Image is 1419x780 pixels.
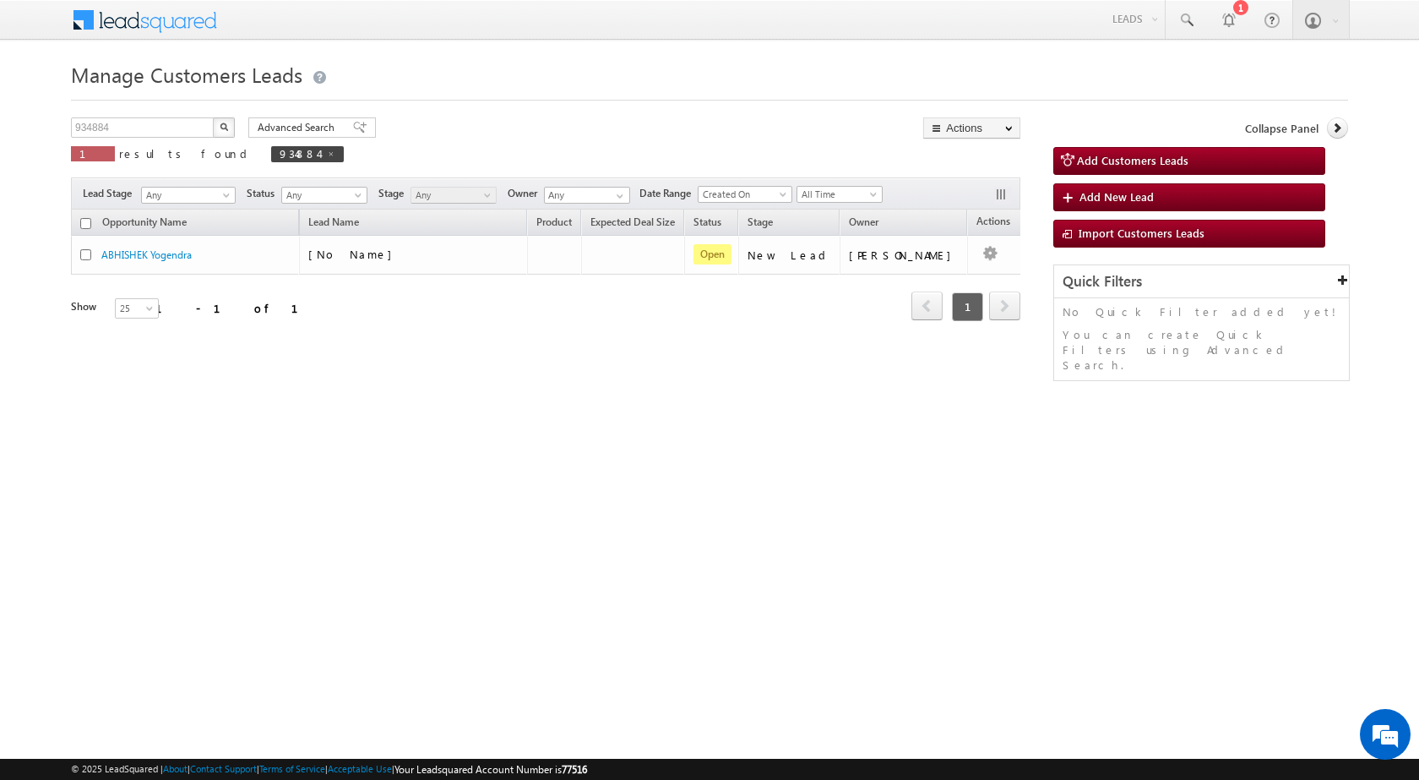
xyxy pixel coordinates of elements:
[281,187,367,204] a: Any
[71,299,101,314] div: Show
[71,761,587,777] span: © 2025 LeadSquared | | | | |
[748,248,832,263] div: New Lead
[536,215,572,228] span: Product
[968,212,1019,234] span: Actions
[411,188,492,203] span: Any
[989,292,1020,320] span: next
[102,215,187,228] span: Opportunity Name
[394,763,587,776] span: Your Leadsquared Account Number is
[1079,189,1154,204] span: Add New Lead
[282,188,362,203] span: Any
[142,188,230,203] span: Any
[410,187,497,204] a: Any
[1063,304,1340,319] p: No Quick Filter added yet!
[1245,121,1318,136] span: Collapse Panel
[79,146,106,161] span: 1
[911,292,943,320] span: prev
[280,146,318,161] span: 934884
[328,763,392,774] a: Acceptable Use
[247,186,281,201] span: Status
[258,120,340,135] span: Advanced Search
[155,298,318,318] div: 1 - 1 of 1
[508,186,544,201] span: Owner
[101,248,192,261] a: ABHISHEK Yogendra
[115,298,159,319] a: 25
[300,213,367,235] span: Lead Name
[308,247,400,261] span: [No Name]
[582,213,683,235] a: Expected Deal Size
[141,187,236,204] a: Any
[796,186,883,203] a: All Time
[94,213,195,235] a: Opportunity Name
[119,146,253,161] span: results found
[80,218,91,229] input: Check all records
[797,187,878,202] span: All Time
[1063,327,1340,373] p: You can create Quick Filters using Advanced Search.
[1054,265,1349,298] div: Quick Filters
[590,215,675,228] span: Expected Deal Size
[685,213,730,235] a: Status
[699,187,786,202] span: Created On
[83,186,139,201] span: Lead Stage
[748,215,773,228] span: Stage
[923,117,1020,139] button: Actions
[259,763,325,774] a: Terms of Service
[562,763,587,776] span: 77516
[1077,153,1188,167] span: Add Customers Leads
[190,763,257,774] a: Contact Support
[639,186,698,201] span: Date Range
[989,293,1020,320] a: next
[739,213,781,235] a: Stage
[693,244,731,265] span: Open
[698,186,792,203] a: Created On
[952,292,983,321] span: 1
[607,188,628,205] a: Show All Items
[849,248,960,263] div: [PERSON_NAME]
[220,123,228,131] img: Search
[1079,226,1204,240] span: Import Customers Leads
[911,293,943,320] a: prev
[378,186,410,201] span: Stage
[71,61,302,88] span: Manage Customers Leads
[116,301,160,316] span: 25
[849,215,878,228] span: Owner
[163,763,188,774] a: About
[544,187,630,204] input: Type to Search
